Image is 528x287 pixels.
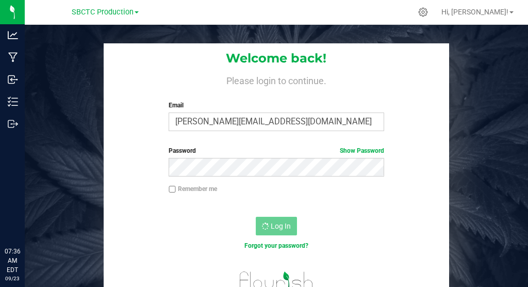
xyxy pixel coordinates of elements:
inline-svg: Manufacturing [8,52,18,62]
div: Manage settings [417,7,430,17]
input: Remember me [169,186,176,193]
p: 07:36 AM EDT [5,247,20,275]
a: Forgot your password? [244,242,308,249]
span: Hi, [PERSON_NAME]! [441,8,508,16]
inline-svg: Analytics [8,30,18,40]
inline-svg: Inventory [8,97,18,107]
h1: Welcome back! [104,52,450,65]
p: 09/23 [5,275,20,282]
a: Show Password [340,147,384,154]
inline-svg: Inbound [8,74,18,85]
label: Email [169,101,384,110]
span: SBCTC Production [72,8,134,17]
button: Log In [256,217,297,235]
label: Remember me [169,184,217,194]
h4: Please login to continue. [104,74,450,86]
inline-svg: Outbound [8,119,18,129]
span: Password [169,147,196,154]
span: Log In [271,222,291,230]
